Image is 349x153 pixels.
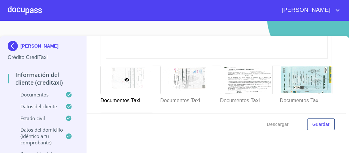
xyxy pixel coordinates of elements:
button: Guardar [307,119,335,130]
span: Guardar [312,120,330,128]
p: [PERSON_NAME] [20,43,58,49]
div: [PERSON_NAME] [8,41,79,54]
p: Documentos Taxi [220,94,272,104]
p: Documentos Taxi [160,94,212,104]
img: Documentos Taxi [161,66,213,94]
p: Documentos Taxi [100,94,152,104]
p: Documentos Taxi [280,94,332,104]
p: Datos del domicilio (idéntico a tu comprobante) [8,126,65,146]
p: Estado Civil [8,115,65,121]
p: Información del cliente (Creditaxi) [8,71,79,86]
span: [PERSON_NAME] [277,5,334,15]
img: Docupass spot blue [8,41,20,51]
img: Documentos Taxi [220,66,272,94]
button: Descargar [264,119,291,130]
span: Descargar [267,120,289,128]
button: account of current user [277,5,341,15]
img: Documentos Taxi [280,66,332,94]
p: Documentos [8,91,65,98]
p: Crédito CrediTaxi [8,54,79,61]
p: Datos del cliente [8,103,65,110]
